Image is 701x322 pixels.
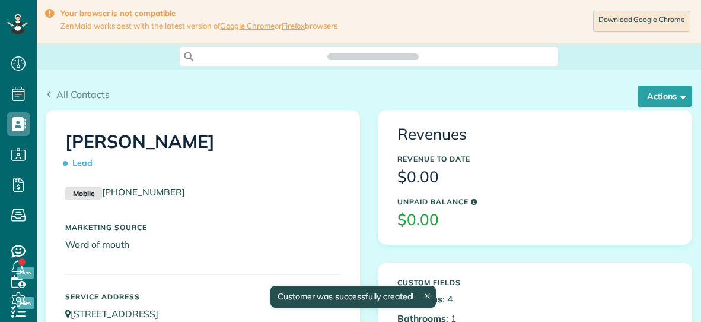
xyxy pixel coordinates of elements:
span: Lead [65,153,97,173]
a: Mobile[PHONE_NUMBER] [65,186,185,198]
h5: Service Address [65,293,340,301]
div: Customer was successfully created! [270,286,436,308]
h5: Unpaid Balance [397,198,673,206]
a: [STREET_ADDRESS] [65,308,170,320]
p: : 4 [397,292,526,306]
h3: $0.00 [397,211,673,229]
h5: Revenue to Date [397,155,673,163]
span: All Contacts [56,89,110,100]
a: Download Google Chrome [593,11,690,32]
a: All Contacts [46,87,110,102]
button: Actions [638,86,692,107]
a: Google Chrome [220,21,275,30]
h5: Marketing Source [65,223,340,231]
small: Mobile [65,187,102,200]
h5: Custom Fields [397,279,526,286]
h3: Revenues [397,126,673,143]
p: Word of mouth [65,238,340,251]
span: Search ZenMaid… [339,50,406,62]
h1: [PERSON_NAME] [65,132,340,173]
h3: $0.00 [397,169,673,186]
strong: Your browser is not compatible [60,8,337,18]
span: ZenMaid works best with the latest version of or browsers [60,21,337,31]
a: Firefox [282,21,305,30]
